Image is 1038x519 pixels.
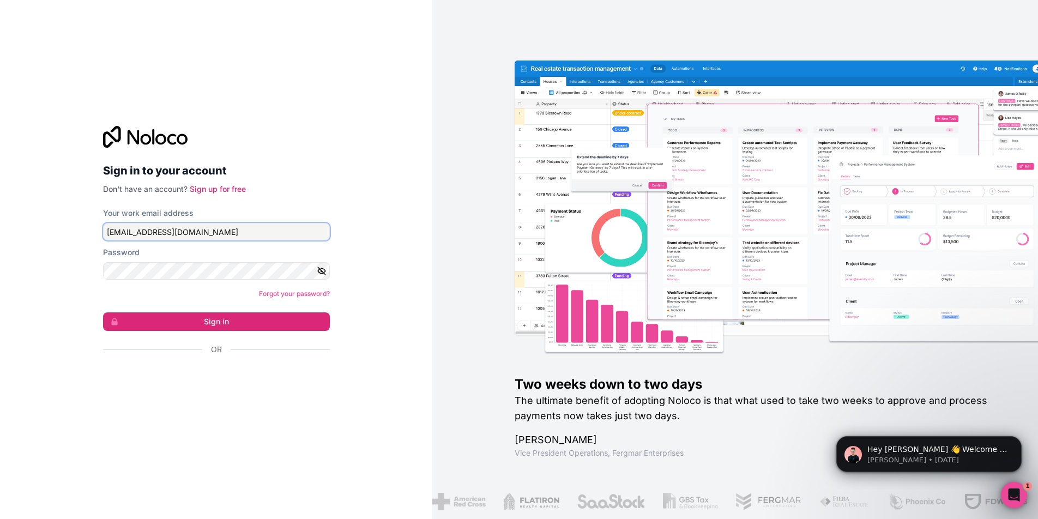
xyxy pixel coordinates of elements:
input: Password [103,262,330,280]
input: Email address [103,223,330,240]
h2: The ultimate benefit of adopting Noloco is that what used to take two weeks to approve and proces... [515,393,1003,424]
span: Don't have an account? [103,184,188,194]
h1: Two weeks down to two days [515,376,1003,393]
img: /assets/saastock-C6Zbiodz.png [577,493,645,510]
label: Password [103,247,140,258]
button: Sign in [103,312,330,331]
iframe: Intercom live chat [1001,482,1027,508]
iframe: Intercom notifications message [820,413,1038,490]
label: Your work email address [103,208,194,219]
h1: [PERSON_NAME] [515,432,1003,448]
iframe: Sign in with Google Button [98,367,327,391]
img: /assets/gbstax-C-GtDUiK.png [663,493,719,510]
img: /assets/fdworks-Bi04fVtw.png [964,493,1028,510]
h1: Vice President Operations , Fergmar Enterprises [515,448,1003,458]
span: Or [211,344,222,355]
img: /assets/flatiron-C8eUkumj.png [503,493,560,510]
a: Sign up for free [190,184,246,194]
img: /assets/fiera-fwj2N5v4.png [819,493,871,510]
img: /assets/phoenix-BREaitsQ.png [888,493,946,510]
img: /assets/american-red-cross-BAupjrZR.png [432,493,485,510]
img: /assets/fergmar-CudnrXN5.png [735,493,802,510]
h2: Sign in to your account [103,161,330,180]
a: Forgot your password? [259,289,330,298]
span: 1 [1023,482,1032,491]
